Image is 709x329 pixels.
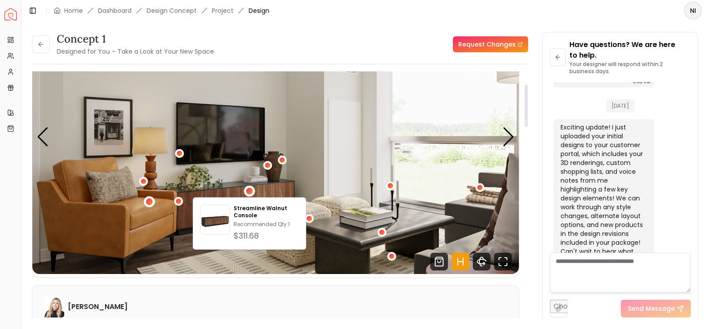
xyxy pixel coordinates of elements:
svg: Fullscreen [494,253,512,270]
p: Streamline Walnut Console [234,205,299,219]
a: Streamline Walnut ConsoleStreamline Walnut ConsoleRecommended Qty:1$311.68 [200,205,299,242]
a: Home [64,6,83,15]
span: NI [685,3,701,19]
nav: breadcrumb [54,6,269,15]
div: 6:48 PM [633,78,651,86]
svg: Hotspots Toggle [452,253,469,270]
p: Your designer will respond within 2 business days. [569,61,691,75]
h3: concept 1 [57,32,214,46]
svg: Shop Products from this design [430,253,448,270]
img: Spacejoy Logo [4,8,17,20]
div: Previous slide [37,127,49,147]
h6: [PERSON_NAME] [68,302,128,312]
small: Designed for You – Take a Look at Your New Space [57,47,214,56]
span: [DATE] [606,99,635,112]
div: $311.68 [234,230,299,242]
div: Exciting update! I just uploaded your initial designs to your customer portal, which includes you... [561,123,645,282]
a: Dashboard [98,6,132,15]
li: Design Concept [147,6,197,15]
img: Streamline Walnut Console [201,207,230,236]
a: Request Changes [453,36,528,52]
a: Project [212,6,234,15]
svg: 360 View [473,253,491,270]
button: NI [684,2,702,20]
span: Design [249,6,269,15]
p: Have questions? We are here to help. [569,39,691,61]
div: Next slide [503,127,514,147]
img: Hannah James [43,296,64,317]
p: Recommended Qty: 1 [234,221,299,228]
a: Spacejoy [4,8,17,20]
